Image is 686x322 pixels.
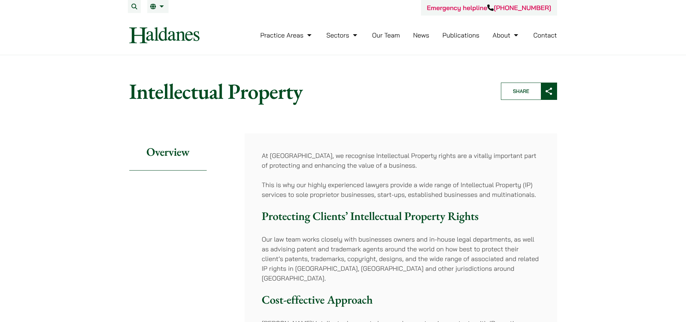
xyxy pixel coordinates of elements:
[129,27,199,43] img: Logo of Haldanes
[150,4,166,9] a: EN
[129,78,489,104] h1: Intellectual Property
[260,31,313,39] a: Practice Areas
[501,83,541,100] span: Share
[326,31,359,39] a: Sectors
[262,234,540,283] p: Our law team works closely with businesses owners and in-house legal departments, as well as advi...
[372,31,400,39] a: Our Team
[129,133,207,171] h2: Overview
[262,151,540,170] p: At [GEOGRAPHIC_DATA], we recognise Intellectual Property rights are a vitally important part of p...
[262,209,540,223] h3: Protecting Clients’ Intellectual Property Rights
[262,293,540,306] h3: Cost-effective Approach
[501,83,557,100] button: Share
[427,4,551,12] a: Emergency helpline[PHONE_NUMBER]
[493,31,520,39] a: About
[262,180,540,199] p: This is why our highly experienced lawyers provide a wide range of Intellectual Property (IP) ser...
[443,31,480,39] a: Publications
[533,31,557,39] a: Contact
[413,31,429,39] a: News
